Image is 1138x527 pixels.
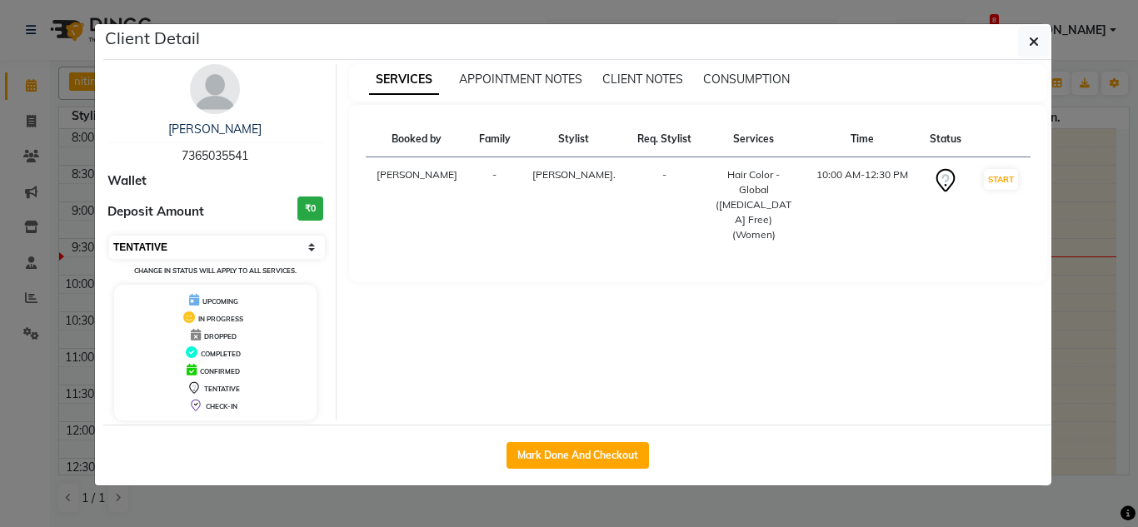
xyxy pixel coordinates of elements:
[204,332,237,341] span: DROPPED
[107,172,147,191] span: Wallet
[198,315,243,323] span: IN PROGRESS
[366,157,469,253] td: [PERSON_NAME]
[919,122,971,157] th: Status
[468,122,521,157] th: Family
[532,168,616,181] span: [PERSON_NAME].
[702,122,805,157] th: Services
[168,122,262,137] a: [PERSON_NAME]
[190,64,240,114] img: avatar
[507,442,649,469] button: Mark Done And Checkout
[200,367,240,375] span: CONFIRMED
[366,122,469,157] th: Booked by
[626,122,702,157] th: Req. Stylist
[459,72,582,87] span: APPOINTMENT NOTES
[204,385,240,393] span: TENTATIVE
[805,122,919,157] th: Time
[105,26,200,51] h5: Client Detail
[805,157,919,253] td: 10:00 AM-12:30 PM
[602,72,683,87] span: CLIENT NOTES
[201,350,241,358] span: COMPLETED
[206,402,237,410] span: CHECK-IN
[134,266,297,275] small: Change in status will apply to all services.
[202,297,238,306] span: UPCOMING
[984,169,1018,190] button: START
[369,65,439,95] span: SERVICES
[107,202,204,221] span: Deposit Amount
[522,122,627,157] th: Stylist
[712,167,795,242] div: Hair Color - Global ([MEDICAL_DATA] Free) (Women)
[626,157,702,253] td: -
[468,157,521,253] td: -
[703,72,790,87] span: CONSUMPTION
[182,148,248,163] span: 7365035541
[297,196,323,221] h3: ₹0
